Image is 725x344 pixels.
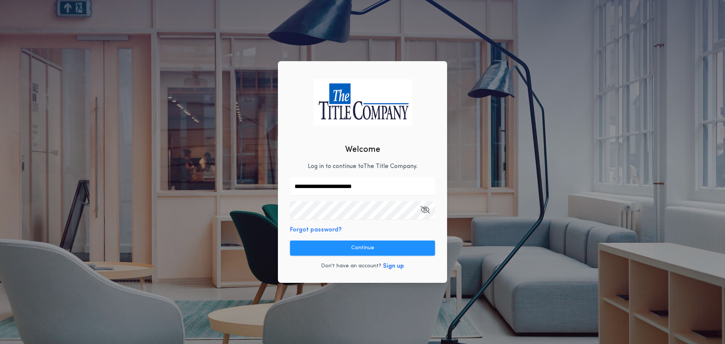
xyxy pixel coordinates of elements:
[321,262,381,270] p: Don't have an account?
[308,162,418,171] p: Log in to continue to The Title Company .
[290,225,342,234] button: Forgot password?
[345,143,380,156] h2: Welcome
[313,79,412,125] img: logo
[290,241,435,256] button: Continue
[383,262,404,271] button: Sign up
